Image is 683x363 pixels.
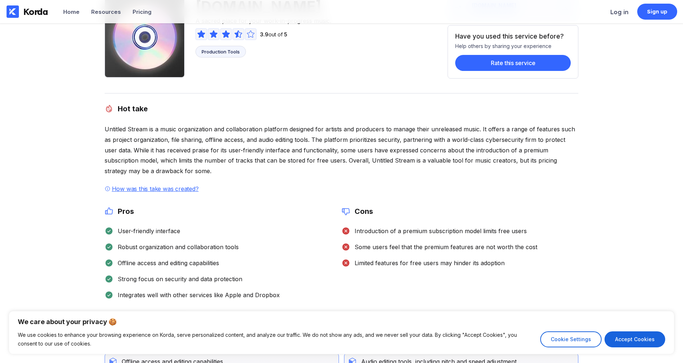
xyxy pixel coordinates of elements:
[284,31,287,37] span: 5
[113,275,242,283] div: Strong focus on security and data protection
[113,243,239,251] div: Robust organization and collaboration tools
[23,6,48,17] div: Korda
[105,124,579,176] div: Untitled Stream is a music organization and collaboration platform designed for artists and produ...
[113,291,280,299] div: Integrates well with other services like Apple and Dropbox
[350,259,505,267] div: Limited features for free users may hinder its adoption
[605,331,665,347] button: Accept Cookies
[540,331,602,347] button: Cookie Settings
[63,8,80,15] div: Home
[18,331,535,348] p: We use cookies to enhance your browsing experience on Korda, serve personalized content, and anal...
[195,46,246,57] a: Production Tools
[350,243,537,251] div: Some users feel that the premium features are not worth the cost
[455,49,571,71] a: Rate this service
[91,8,121,15] div: Resources
[113,104,148,113] h2: Hot take
[257,31,287,37] div: out of
[113,259,219,267] div: Offline access and editing capabilities
[202,49,240,55] div: Production Tools
[455,33,567,40] div: Have you used this service before?
[455,40,571,49] div: Help others by sharing your experience
[637,4,677,20] a: Sign up
[18,318,665,326] p: We care about your privacy 🍪
[113,227,180,235] div: User-friendly interface
[647,8,668,15] div: Sign up
[110,185,200,192] div: How was this take was created?
[350,227,527,235] div: Introduction of a premium subscription model limits free users
[491,59,536,67] div: Rate this service
[133,8,151,15] div: Pricing
[260,31,268,37] span: 3.9
[113,207,134,216] h2: Pros
[350,207,373,216] h2: Cons
[610,8,629,16] div: Log in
